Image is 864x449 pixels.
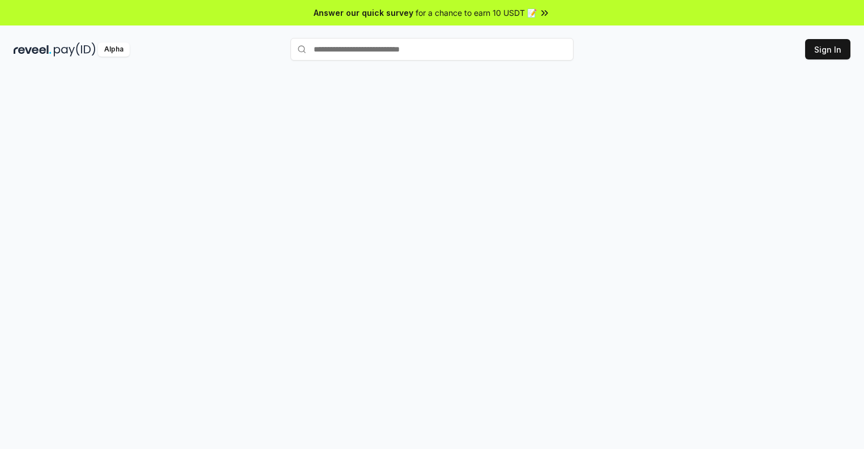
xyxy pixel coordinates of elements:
[14,42,52,57] img: reveel_dark
[98,42,130,57] div: Alpha
[416,7,537,19] span: for a chance to earn 10 USDT 📝
[805,39,850,59] button: Sign In
[54,42,96,57] img: pay_id
[314,7,413,19] span: Answer our quick survey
